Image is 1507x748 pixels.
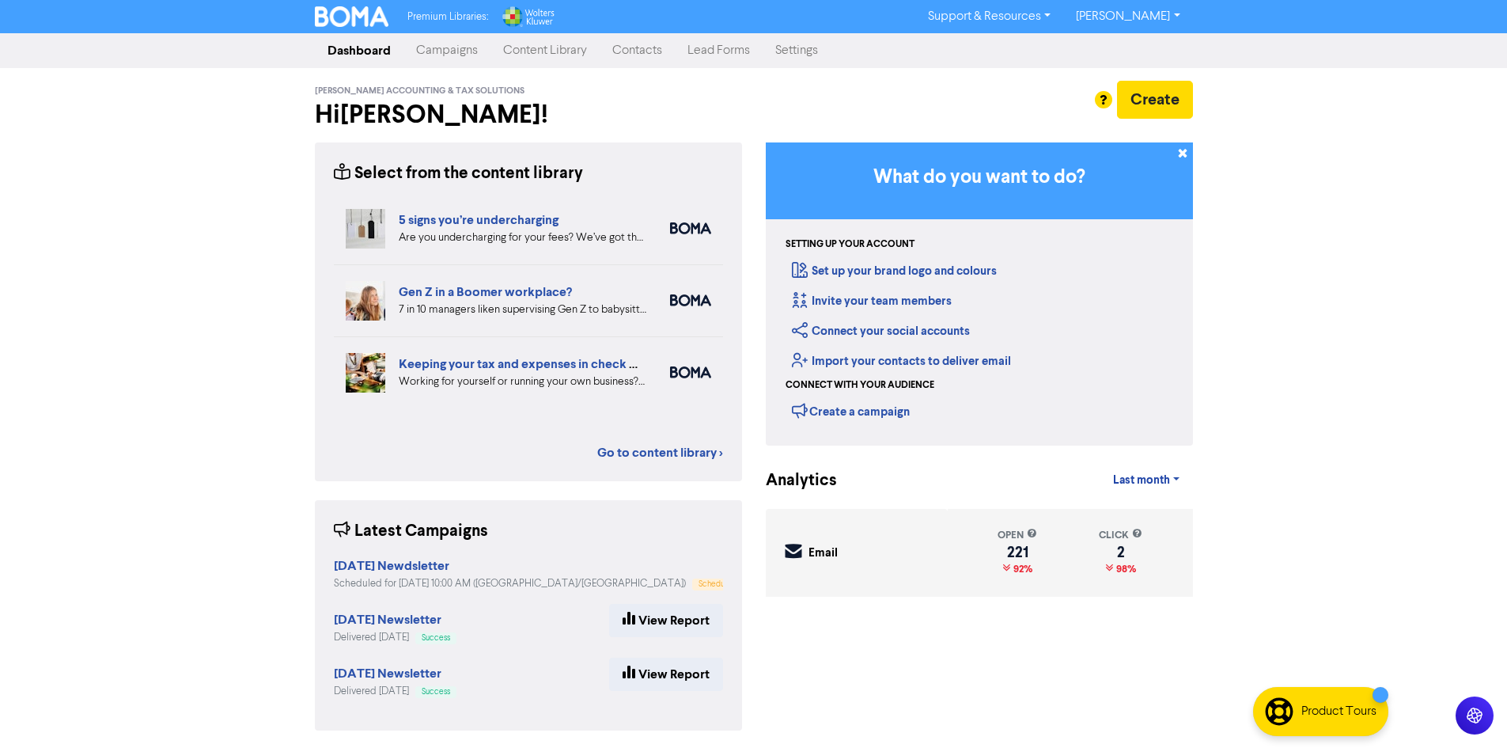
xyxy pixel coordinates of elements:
[786,378,934,393] div: Connect with your audience
[789,166,1169,189] h3: What do you want to do?
[1099,546,1142,559] div: 2
[792,324,970,339] a: Connect your social accounts
[334,576,723,591] div: Scheduled for [DATE] 10:00 AM ([GEOGRAPHIC_DATA]/[GEOGRAPHIC_DATA])
[403,35,490,66] a: Campaigns
[670,222,711,234] img: boma_accounting
[501,6,555,27] img: Wolters Kluwer
[766,142,1193,446] div: Getting Started in BOMA
[315,35,403,66] a: Dashboard
[334,558,449,574] strong: [DATE] Newdsletter
[334,668,441,681] a: [DATE] Newsletter
[915,4,1063,29] a: Support & Resources
[792,264,997,279] a: Set up your brand logo and colours
[315,85,524,97] span: [PERSON_NAME] Accounting & Tax Solutions
[600,35,675,66] a: Contacts
[399,374,646,390] div: Working for yourself or running your own business? Setup robust systems for expenses & tax requir...
[792,399,910,423] div: Create a campaign
[1113,563,1136,575] span: 98%
[490,35,600,66] a: Content Library
[334,612,441,628] strong: [DATE] Newsletter
[763,35,831,66] a: Settings
[399,302,646,318] div: 7 in 10 managers liken supervising Gen Z to babysitting or parenting. But is your people manageme...
[1099,528,1142,543] div: click
[334,161,583,186] div: Select from the content library
[699,580,736,588] span: Scheduled
[407,12,488,22] span: Premium Libraries:
[1010,563,1032,575] span: 92%
[998,546,1037,559] div: 221
[422,688,450,696] span: Success
[792,294,952,309] a: Invite your team members
[399,212,558,228] a: 5 signs you’re undercharging
[609,604,723,637] a: View Report
[670,366,711,378] img: boma_accounting
[334,614,441,627] a: [DATE] Newsletter
[792,354,1011,369] a: Import your contacts to deliver email
[1117,81,1193,119] button: Create
[670,294,711,306] img: boma
[334,684,456,699] div: Delivered [DATE]
[1428,672,1507,748] iframe: Chat Widget
[766,469,817,493] div: Analytics
[998,528,1037,543] div: open
[334,630,456,645] div: Delivered [DATE]
[315,100,742,130] h2: Hi [PERSON_NAME] !
[334,666,441,682] strong: [DATE] Newsletter
[315,6,389,27] img: BOMA Logo
[399,230,646,246] div: Are you undercharging for your fees? We’ve got the five warning signs that can help you diagnose ...
[597,443,723,462] a: Go to content library >
[399,356,790,372] a: Keeping your tax and expenses in check when you are self-employed
[399,284,572,300] a: Gen Z in a Boomer workplace?
[786,237,914,252] div: Setting up your account
[1100,465,1192,496] a: Last month
[609,658,723,691] a: View Report
[808,545,838,563] div: Email
[334,560,449,573] a: [DATE] Newdsletter
[1063,4,1192,29] a: [PERSON_NAME]
[334,519,488,544] div: Latest Campaigns
[675,35,763,66] a: Lead Forms
[422,634,450,642] span: Success
[1113,473,1170,488] span: Last month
